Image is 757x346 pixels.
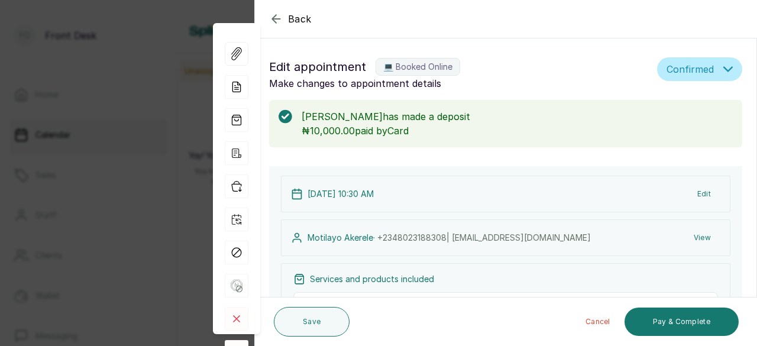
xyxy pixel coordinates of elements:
button: Cancel [576,308,620,336]
p: [DATE] 10:30 AM [308,188,374,200]
label: 💻 Booked Online [376,58,460,76]
span: Edit appointment [269,57,366,76]
span: +234 8023188308 | [EMAIL_ADDRESS][DOMAIN_NAME] [377,232,591,242]
p: [PERSON_NAME] has made a deposit [302,109,733,124]
button: Save [274,307,350,337]
button: Edit [688,183,720,205]
p: Services and products included [310,273,434,285]
button: View [684,227,720,248]
button: Back [269,12,312,26]
button: Confirmed [657,57,742,81]
p: ₦10,000.00 paid by Card [302,124,733,138]
span: Back [288,12,312,26]
button: Pay & Complete [625,308,739,336]
p: Motilayo Akerele · [308,232,591,244]
span: Confirmed [667,62,714,76]
p: Make changes to appointment details [269,76,652,90]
